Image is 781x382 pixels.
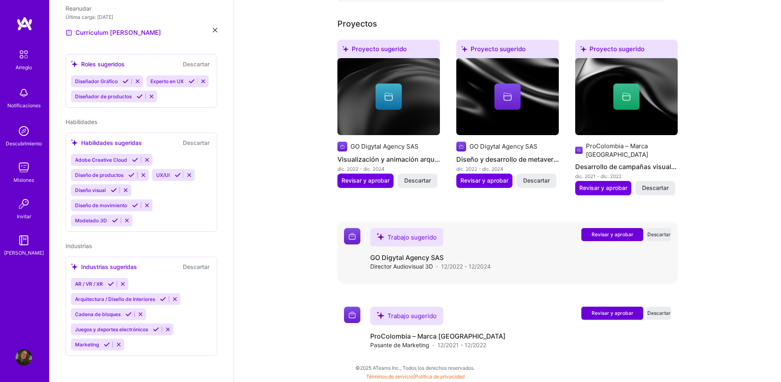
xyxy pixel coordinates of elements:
[165,326,171,332] i: Reject
[175,172,181,178] i: Accept
[16,123,32,139] img: descubrimiento
[377,312,384,319] i: icon SuggestedTeams
[75,296,155,302] span: Arquitectura / Diseño de Interiores
[81,60,125,68] font: Roles sugeridos
[116,341,122,348] i: Reject
[575,58,678,135] img: cover
[71,61,78,68] i: icon SuggestedTeams
[352,45,407,53] font: Proyecto sugerido
[456,165,559,173] div: dic. 2022 - dic. 2024
[456,58,559,135] img: cover
[75,78,118,84] span: Diseñador Gráfico
[523,176,550,185] span: Descartar
[579,184,627,192] span: Revisar y aprobar
[144,202,150,208] i: Reject
[132,202,138,208] i: Accept
[647,228,671,241] button: Descartar
[112,217,118,224] i: Accept
[75,157,127,163] span: Adobe Creative Cloud
[590,45,644,53] font: Proyecto sugerido
[647,231,671,238] span: Descartar
[132,157,138,163] i: Accept
[14,176,34,184] div: Misiones
[398,174,437,188] button: Descartar
[337,142,347,151] img: Logotipo de la empresa
[75,93,132,99] span: Diseñador de productos
[180,59,212,69] button: Descartar
[16,349,32,366] img: Avatar de usuario
[180,138,212,147] button: Descartar
[456,142,466,151] img: Logotipo de la empresa
[337,165,440,173] div: dic. 2022 - dic. 2024
[111,187,117,193] i: Accept
[200,78,206,84] i: Reject
[123,187,129,193] i: Reject
[642,184,669,192] span: Descartar
[160,296,166,302] i: Accept
[49,357,781,378] div: ©
[370,262,433,271] span: Director Audiovisual 3D
[66,5,91,12] span: Reanudar
[517,174,556,188] button: Descartar
[456,154,559,165] h4: Diseño y desarrollo de metaversos
[16,232,32,249] img: guía turística
[15,46,32,63] img: arreglo
[137,93,143,99] i: Accept
[75,172,123,178] span: Diseño de productos
[104,341,110,348] i: Accept
[342,176,389,185] span: Revisar y aprobar
[128,172,134,178] i: Accept
[635,181,675,195] button: Descartar
[66,118,97,125] span: Habilidades
[75,311,121,317] span: Cadena de bloques
[125,311,132,317] i: Accept
[108,281,114,287] i: Accept
[16,16,33,31] img: logotipo
[75,202,127,208] span: Diseño de movimiento
[337,18,377,30] div: Add projects you've worked on
[581,307,643,320] button: Revisar y aprobar
[337,18,377,30] div: Proyectos
[66,242,92,249] span: Industrias
[172,296,178,302] i: Reject
[66,28,161,38] a: Currículum [PERSON_NAME]
[580,46,586,52] i: icon SuggestedTeams
[75,28,161,37] font: Currículum [PERSON_NAME]
[647,310,671,316] span: Descartar
[75,341,99,348] span: Marketing
[366,373,413,380] a: Términos de servicio
[66,13,217,21] div: Última carga: [DATE]
[471,45,526,53] font: Proyecto sugerido
[123,78,129,84] i: Accept
[581,228,643,241] button: Revisar y aprobar
[189,78,195,84] i: Accept
[370,341,429,349] span: Pasante de Marketing
[436,262,438,271] span: ·
[575,161,678,172] h4: Desarrollo de campañas visuales
[16,159,32,176] img: Trabajo en Equipo
[75,326,148,332] span: Juegos y deportes electrónicos
[370,332,505,341] h4: ProColombia – Marca [GEOGRAPHIC_DATA]
[148,93,155,99] i: Reject
[592,310,633,316] span: Revisar y aprobar
[134,78,141,84] i: Reject
[461,46,467,52] i: icon SuggestedTeams
[337,58,440,135] img: cover
[387,233,437,242] font: Trabajo sugerido
[575,145,583,155] img: Logotipo de la empresa
[404,176,431,185] span: Descartar
[153,326,159,332] i: Accept
[16,85,32,101] img: campana
[377,233,384,240] i: icon SuggestedTeams
[456,174,512,188] button: Revisar y aprobar
[186,172,192,178] i: Reject
[351,142,419,151] div: GO Digytal Agency SAS
[7,101,41,110] div: Notificaciones
[213,28,217,32] i: icon Close
[144,157,150,163] i: Reject
[441,262,491,271] span: 12/2022 - 12/2024
[370,253,491,262] h4: GO Digytal Agency SAS
[460,176,508,185] span: Revisar y aprobar
[344,228,360,244] img: Logotipo de la empresa
[156,172,170,178] span: UX/UI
